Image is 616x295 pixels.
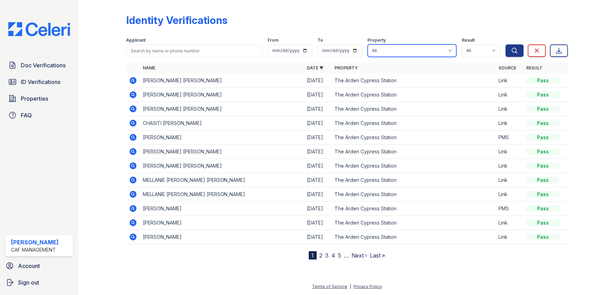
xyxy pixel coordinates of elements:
[304,216,332,230] td: [DATE]
[496,230,524,244] td: Link
[6,58,73,72] a: Doc Verifications
[344,251,349,260] span: …
[140,74,304,88] td: [PERSON_NAME] [PERSON_NAME]
[350,284,351,289] div: |
[304,202,332,216] td: [DATE]
[6,75,73,89] a: ID Verifications
[140,116,304,130] td: CHASITI [PERSON_NAME]
[21,61,66,69] span: Doc Verifications
[143,65,155,70] a: Name
[304,130,332,145] td: [DATE]
[462,37,475,43] label: Result
[527,205,560,212] div: Pass
[140,230,304,244] td: [PERSON_NAME]
[304,230,332,244] td: [DATE]
[496,159,524,173] td: Link
[338,252,341,259] a: 5
[527,162,560,169] div: Pass
[304,116,332,130] td: [DATE]
[332,187,496,202] td: The Arden Cypress Station
[307,65,323,70] a: Date ▼
[140,102,304,116] td: [PERSON_NAME] [PERSON_NAME]
[312,284,347,289] a: Terms of Service
[527,177,560,184] div: Pass
[332,216,496,230] td: The Arden Cypress Station
[304,88,332,102] td: [DATE]
[527,77,560,84] div: Pass
[496,202,524,216] td: PMS
[304,145,332,159] td: [DATE]
[140,202,304,216] td: [PERSON_NAME]
[21,111,32,119] span: FAQ
[527,134,560,141] div: Pass
[332,88,496,102] td: The Arden Cypress Station
[496,145,524,159] td: Link
[140,130,304,145] td: [PERSON_NAME]
[140,173,304,187] td: MELLANIE [PERSON_NAME] [PERSON_NAME]
[332,102,496,116] td: The Arden Cypress Station
[21,78,60,86] span: ID Verifications
[140,216,304,230] td: [PERSON_NAME]
[527,120,560,127] div: Pass
[268,37,279,43] label: From
[527,148,560,155] div: Pass
[499,65,517,70] a: Source
[326,252,329,259] a: 3
[140,159,304,173] td: [PERSON_NAME] [PERSON_NAME]
[496,216,524,230] td: Link
[527,219,560,226] div: Pass
[527,65,543,70] a: Result
[496,130,524,145] td: PMS
[6,108,73,122] a: FAQ
[3,22,76,36] img: CE_Logo_Blue-a8612792a0a2168367f1c8372b55b34899dd931a85d93a1a3d3e32e68fde9ad4.png
[304,187,332,202] td: [DATE]
[496,173,524,187] td: Link
[11,246,59,253] div: CAF Management
[126,14,227,26] div: Identity Verifications
[304,102,332,116] td: [DATE]
[140,88,304,102] td: [PERSON_NAME] [PERSON_NAME]
[6,92,73,106] a: Properties
[304,159,332,173] td: [DATE]
[21,94,48,103] span: Properties
[527,234,560,241] div: Pass
[527,91,560,98] div: Pass
[368,37,386,43] label: Property
[496,116,524,130] td: Link
[496,102,524,116] td: Link
[126,44,262,57] input: Search by name or phone number
[304,74,332,88] td: [DATE]
[18,262,40,270] span: Account
[496,88,524,102] td: Link
[335,65,358,70] a: Property
[370,252,385,259] a: Last »
[332,130,496,145] td: The Arden Cypress Station
[3,259,76,273] a: Account
[496,187,524,202] td: Link
[527,106,560,112] div: Pass
[352,252,367,259] a: Next ›
[11,238,59,246] div: [PERSON_NAME]
[3,276,76,289] a: Sign out
[18,278,39,287] span: Sign out
[332,145,496,159] td: The Arden Cypress Station
[354,284,382,289] a: Privacy Policy
[309,251,317,260] div: 1
[332,116,496,130] td: The Arden Cypress Station
[140,187,304,202] td: MELLANIE [PERSON_NAME] [PERSON_NAME]
[332,159,496,173] td: The Arden Cypress Station
[126,37,146,43] label: Applicant
[320,252,323,259] a: 2
[332,74,496,88] td: The Arden Cypress Station
[332,252,336,259] a: 4
[332,230,496,244] td: The Arden Cypress Station
[304,173,332,187] td: [DATE]
[527,191,560,198] div: Pass
[332,202,496,216] td: The Arden Cypress Station
[140,145,304,159] td: [PERSON_NAME] [PERSON_NAME]
[318,37,323,43] label: To
[332,173,496,187] td: The Arden Cypress Station
[496,74,524,88] td: Link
